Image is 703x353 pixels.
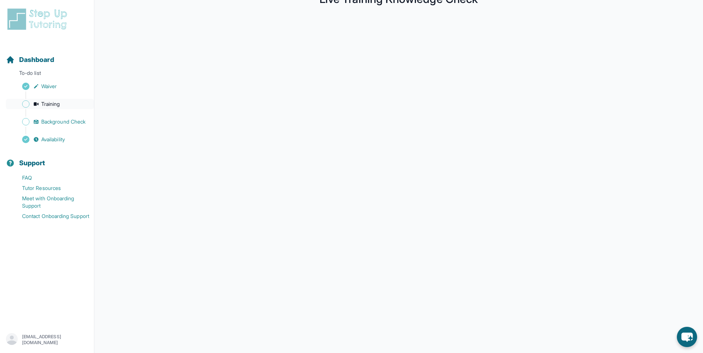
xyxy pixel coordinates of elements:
[6,173,94,183] a: FAQ
[41,118,85,125] span: Background Check
[6,117,94,127] a: Background Check
[19,158,45,168] span: Support
[6,81,94,91] a: Waiver
[19,55,54,65] span: Dashboard
[41,83,57,90] span: Waiver
[6,333,88,346] button: [EMAIL_ADDRESS][DOMAIN_NAME]
[41,136,65,143] span: Availability
[677,327,697,347] button: chat-button
[6,134,94,145] a: Availability
[3,43,91,68] button: Dashboard
[3,69,91,80] p: To-do list
[6,99,94,109] a: Training
[163,24,634,326] iframe: Live Training Knowledge Check Form
[6,193,94,211] a: Meet with Onboarding Support
[41,100,60,108] span: Training
[6,211,94,221] a: Contact Onboarding Support
[6,55,54,65] a: Dashboard
[3,146,91,171] button: Support
[6,183,94,193] a: Tutor Resources
[6,7,71,31] img: logo
[22,334,88,346] p: [EMAIL_ADDRESS][DOMAIN_NAME]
